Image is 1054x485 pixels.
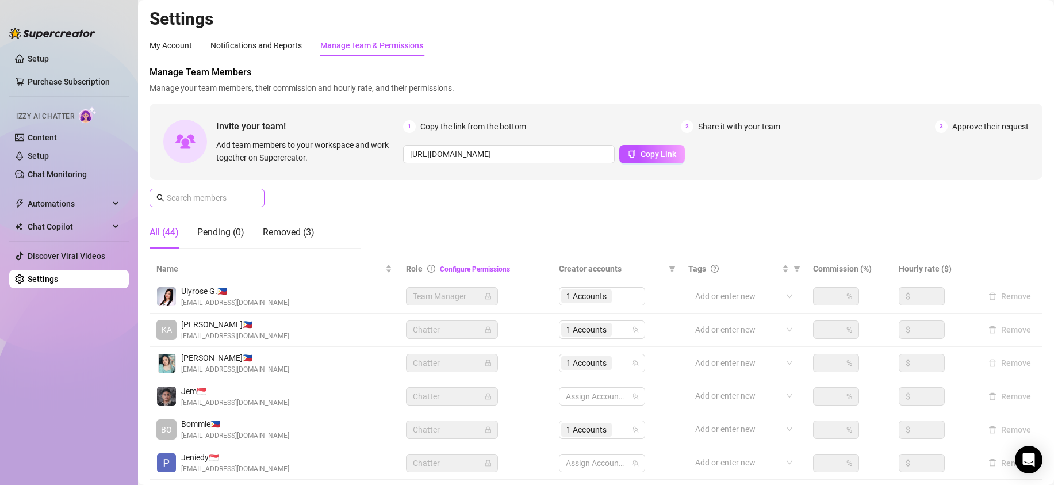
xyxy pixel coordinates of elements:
[561,323,612,337] span: 1 Accounts
[688,262,706,275] span: Tags
[167,192,248,204] input: Search members
[150,226,179,239] div: All (44)
[150,8,1042,30] h2: Settings
[806,258,891,280] th: Commission (%)
[485,460,492,467] span: lock
[181,318,289,331] span: [PERSON_NAME] 🇵🇭
[427,265,435,273] span: info-circle
[632,426,639,433] span: team
[157,354,176,373] img: Ma Clarrise Romano
[181,331,289,342] span: [EMAIL_ADDRESS][DOMAIN_NAME]
[28,251,105,261] a: Discover Viral Videos
[156,262,383,275] span: Name
[984,389,1036,403] button: Remove
[485,426,492,433] span: lock
[632,393,639,400] span: team
[628,150,636,158] span: copy
[669,265,676,272] span: filter
[561,423,612,437] span: 1 Accounts
[794,265,800,272] span: filter
[156,194,164,202] span: search
[16,111,74,122] span: Izzy AI Chatter
[216,119,403,133] span: Invite your team!
[157,387,176,406] img: Jem
[161,423,172,436] span: BO
[162,323,172,336] span: KA
[632,460,639,467] span: team
[216,139,398,164] span: Add team members to your workspace and work together on Supercreator.
[413,321,491,338] span: Chatter
[632,360,639,366] span: team
[181,418,289,430] span: Bommie 🇵🇭
[485,326,492,333] span: lock
[150,258,399,280] th: Name
[181,398,289,408] span: [EMAIL_ADDRESS][DOMAIN_NAME]
[181,430,289,441] span: [EMAIL_ADDRESS][DOMAIN_NAME]
[681,120,693,133] span: 2
[263,226,315,239] div: Removed (3)
[320,39,423,52] div: Manage Team & Permissions
[413,354,491,372] span: Chatter
[197,226,244,239] div: Pending (0)
[9,28,95,39] img: logo-BBDzfeDw.svg
[485,293,492,300] span: lock
[892,258,977,280] th: Hourly rate ($)
[566,423,607,436] span: 1 Accounts
[485,393,492,400] span: lock
[413,421,491,438] span: Chatter
[403,120,416,133] span: 1
[406,264,423,273] span: Role
[413,455,491,472] span: Chatter
[984,323,1036,337] button: Remove
[632,326,639,333] span: team
[150,39,192,52] div: My Account
[28,151,49,161] a: Setup
[28,274,58,284] a: Settings
[210,39,302,52] div: Notifications and Reports
[952,120,1029,133] span: Approve their request
[1015,446,1042,473] div: Open Intercom Messenger
[619,145,685,163] button: Copy Link
[157,453,176,472] img: Jeniedy
[181,451,289,464] span: Jeniedy 🇸🇬
[561,356,612,370] span: 1 Accounts
[181,464,289,475] span: [EMAIL_ADDRESS][DOMAIN_NAME]
[181,364,289,375] span: [EMAIL_ADDRESS][DOMAIN_NAME]
[559,262,664,275] span: Creator accounts
[984,356,1036,370] button: Remove
[711,265,719,273] span: question-circle
[641,150,676,159] span: Copy Link
[181,297,289,308] span: [EMAIL_ADDRESS][DOMAIN_NAME]
[984,289,1036,303] button: Remove
[181,352,289,364] span: [PERSON_NAME] 🇵🇭
[15,223,22,231] img: Chat Copilot
[157,287,176,306] img: Ulyrose Garina
[984,423,1036,437] button: Remove
[440,265,510,273] a: Configure Permissions
[28,217,109,236] span: Chat Copilot
[984,456,1036,470] button: Remove
[420,120,526,133] span: Copy the link from the bottom
[28,54,49,63] a: Setup
[181,285,289,297] span: Ulyrose G. 🇵🇭
[698,120,780,133] span: Share it with your team
[413,388,491,405] span: Chatter
[28,133,57,142] a: Content
[485,360,492,366] span: lock
[150,82,1042,94] span: Manage your team members, their commission and hourly rate, and their permissions.
[666,260,678,277] span: filter
[28,72,120,91] a: Purchase Subscription
[566,323,607,336] span: 1 Accounts
[791,260,803,277] span: filter
[566,357,607,369] span: 1 Accounts
[935,120,948,133] span: 3
[28,170,87,179] a: Chat Monitoring
[181,385,289,398] span: Jem 🇸🇬
[15,199,24,208] span: thunderbolt
[79,106,97,123] img: AI Chatter
[150,66,1042,79] span: Manage Team Members
[28,194,109,213] span: Automations
[413,288,491,305] span: Team Manager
